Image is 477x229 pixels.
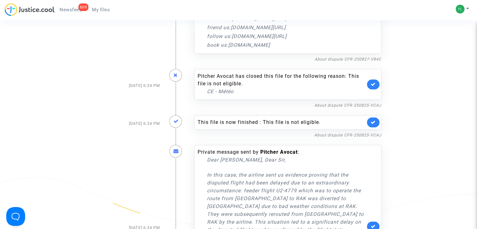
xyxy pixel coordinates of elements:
p: CE - Météo [207,88,365,95]
img: jc-logo.svg [5,3,55,16]
div: [DATE] 6:24 PM [91,63,165,109]
img: 27626d57a3ba4a5b969f53e3f2c8e71c [456,5,464,13]
a: About dispute CFR-250825-VCAJ [314,133,381,137]
a: 609Newsfeed [55,5,87,14]
a: [DOMAIN_NAME] [228,42,270,48]
a: [DOMAIN_NAME][URL] [231,24,286,30]
div: This file is now finished : This file is not eligible. [198,119,365,126]
span: book us: [207,42,228,48]
p: friend us: [207,24,365,31]
p: Dear [PERSON_NAME], Dear Sir, [207,156,365,164]
div: 609 [78,3,89,11]
a: [DOMAIN_NAME][URL] [232,33,287,39]
span: My files [92,7,110,13]
a: About dispute CFR-250825-VCAJ [314,103,381,108]
a: My files [87,5,115,14]
a: About dispute CFR-250827-V84C [315,57,381,61]
a: [DOMAIN_NAME][URL] [232,16,287,22]
p: follow us: [207,32,365,40]
div: Pitcher Avocat has closed this file for the following reason: This file is not eligible. [198,72,365,95]
b: Pitcher Avocat [260,149,298,155]
span: Newsfeed [60,7,82,13]
div: [DATE] 6:24 PM [91,109,165,139]
iframe: Help Scout Beacon - Open [6,207,25,226]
